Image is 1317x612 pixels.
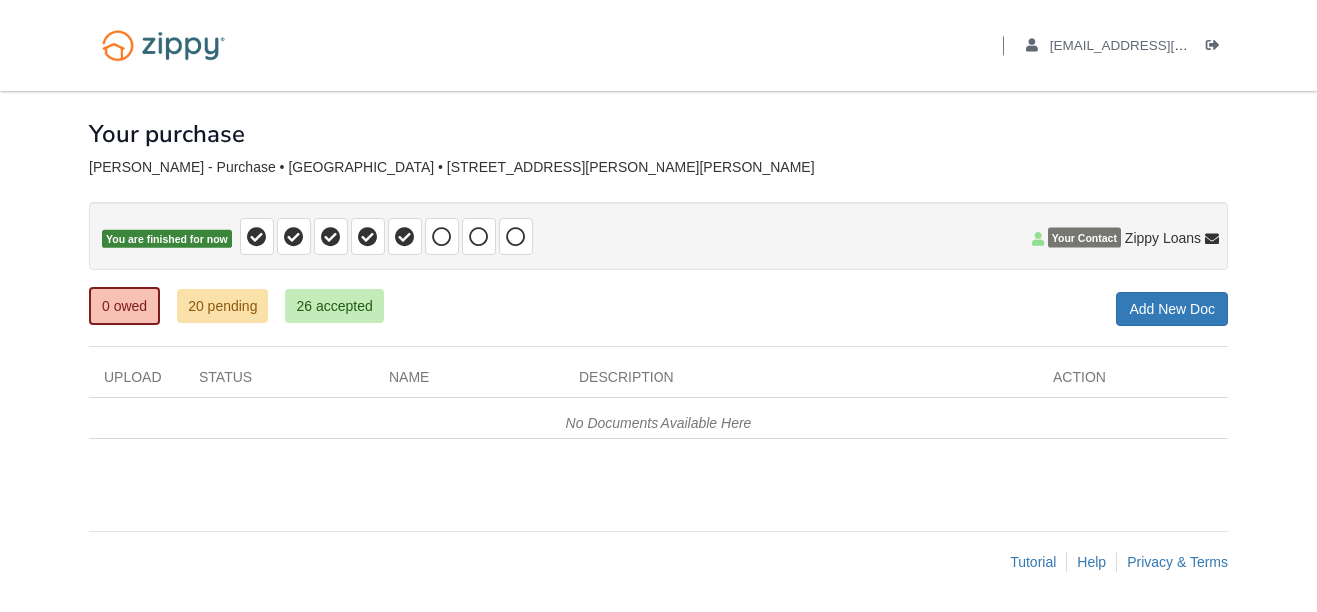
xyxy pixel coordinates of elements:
div: [PERSON_NAME] - Purchase • [GEOGRAPHIC_DATA] • [STREET_ADDRESS][PERSON_NAME][PERSON_NAME] [89,159,1228,176]
span: You are finished for now [102,230,232,249]
a: Log out [1206,38,1228,58]
span: Your Contact [1048,228,1121,248]
a: 0 owed [89,287,160,325]
span: Zippy Loans [1125,228,1201,248]
em: No Documents Available Here [566,415,752,431]
img: Logo [89,20,238,71]
div: Name [374,367,564,397]
a: Privacy & Terms [1127,554,1228,570]
div: Description [564,367,1038,397]
a: 26 accepted [285,289,383,323]
a: Help [1077,554,1106,570]
div: Status [184,367,374,397]
a: 20 pending [177,289,268,323]
a: Add New Doc [1116,292,1228,326]
a: Tutorial [1010,554,1056,570]
span: andcook84@outlook.com [1050,38,1279,53]
a: edit profile [1026,38,1279,58]
h1: Your purchase [89,121,245,147]
div: Action [1038,367,1228,397]
div: Upload [89,367,184,397]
